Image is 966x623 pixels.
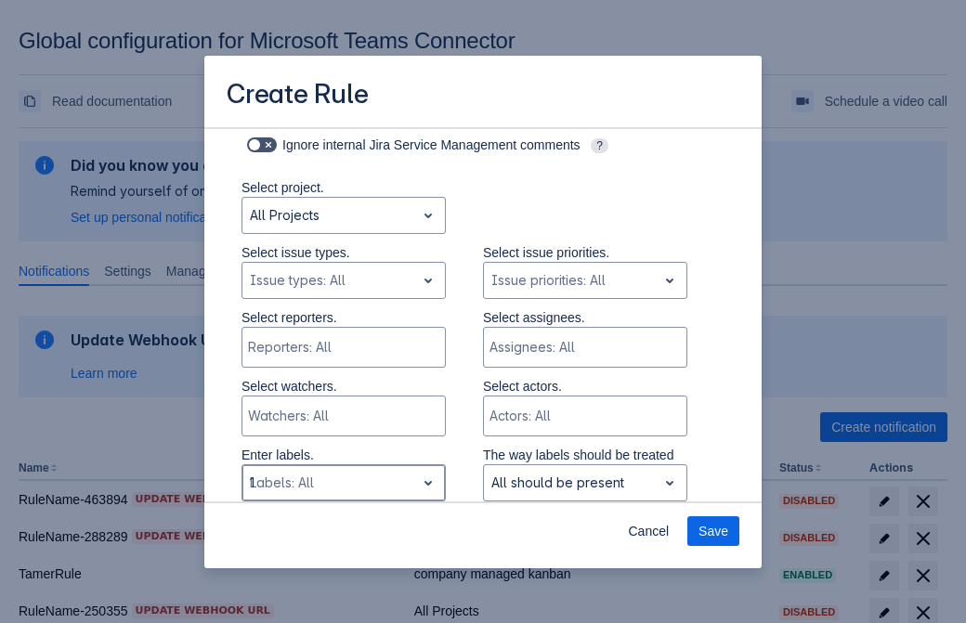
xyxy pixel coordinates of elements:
[483,446,687,464] p: The way labels should be treated
[698,516,728,546] span: Save
[417,472,439,494] span: open
[241,446,446,464] p: Enter labels.
[241,178,446,197] p: Select project.
[628,516,669,546] span: Cancel
[591,138,608,153] span: ?
[417,269,439,292] span: open
[241,132,687,158] div: Ignore internal Jira Service Management comments
[483,243,687,262] p: Select issue priorities.
[241,377,446,396] p: Select watchers.
[483,377,687,396] p: Select actors.
[659,269,681,292] span: open
[204,127,762,503] div: Scrollable content
[659,472,681,494] span: open
[227,78,369,114] h3: Create Rule
[483,308,687,327] p: Select assignees.
[241,308,446,327] p: Select reporters.
[241,243,446,262] p: Select issue types.
[617,516,680,546] button: Cancel
[687,516,739,546] button: Save
[417,204,439,227] span: open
